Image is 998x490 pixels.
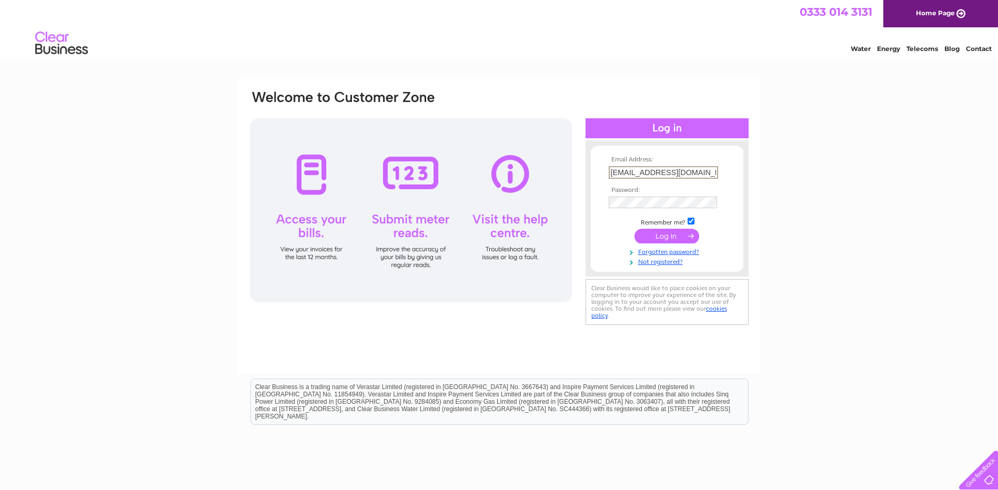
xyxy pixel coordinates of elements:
[944,45,960,53] a: Blog
[606,156,728,164] th: Email Address:
[877,45,900,53] a: Energy
[606,187,728,194] th: Password:
[851,45,871,53] a: Water
[800,5,872,18] a: 0333 014 3131
[251,6,748,51] div: Clear Business is a trading name of Verastar Limited (registered in [GEOGRAPHIC_DATA] No. 3667643...
[35,27,88,59] img: logo.png
[606,216,728,227] td: Remember me?
[966,45,992,53] a: Contact
[634,229,699,243] input: Submit
[591,305,727,319] a: cookies policy
[609,256,728,266] a: Not registered?
[586,279,749,325] div: Clear Business would like to place cookies on your computer to improve your experience of the sit...
[906,45,938,53] a: Telecoms
[609,246,728,256] a: Forgotten password?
